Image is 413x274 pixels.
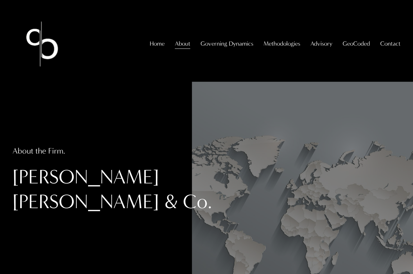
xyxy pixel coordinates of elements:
[175,38,190,50] a: folder dropdown
[201,39,253,49] span: Governing Dynamics
[343,38,370,50] a: folder dropdown
[164,190,178,214] div: &
[13,190,159,214] div: [PERSON_NAME]
[310,38,332,50] a: folder dropdown
[380,38,400,50] a: folder dropdown
[264,38,300,50] a: folder dropdown
[201,38,253,50] a: folder dropdown
[150,38,165,50] a: Home
[343,39,370,49] span: GeoCoded
[264,39,300,49] span: Methodologies
[310,39,332,49] span: Advisory
[175,39,190,49] span: About
[13,14,72,74] img: Christopher Sanchez &amp; Co.
[13,165,159,190] div: [PERSON_NAME]
[13,146,189,157] h4: About the Firm.
[380,39,400,49] span: Contact
[183,190,212,214] div: Co.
